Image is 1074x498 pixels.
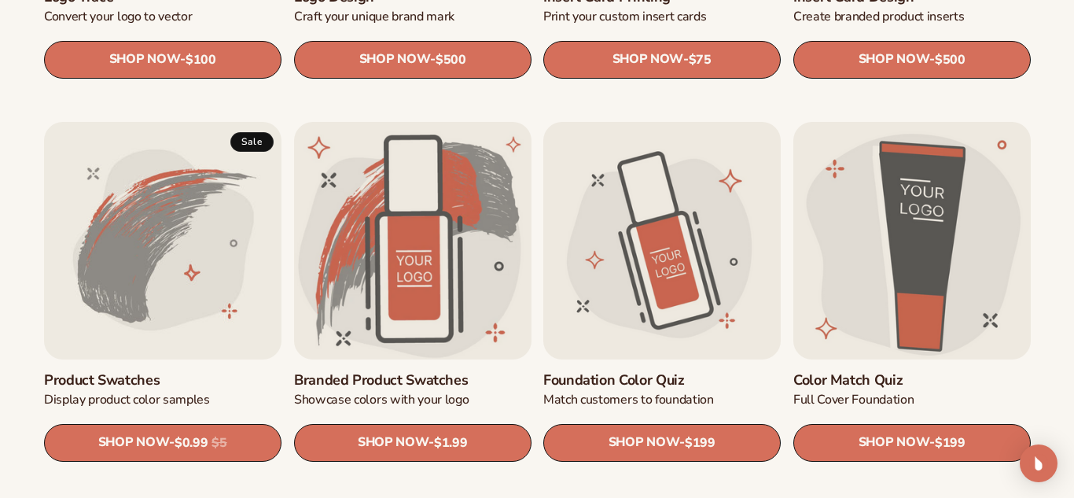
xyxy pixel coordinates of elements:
[44,40,281,78] a: SHOP NOW- $100
[793,424,1031,462] a: SHOP NOW- $199
[543,424,781,462] a: SHOP NOW- $199
[1020,445,1057,482] div: Open Intercom Messenger
[294,40,531,78] a: SHOP NOW- $500
[294,372,531,389] a: Branded product swatches
[793,40,1031,78] a: SHOP NOW- $500
[543,40,781,78] a: SHOP NOW- $75
[793,372,1031,389] a: Color Match Quiz
[294,424,531,462] a: SHOP NOW- $1.99
[44,372,281,389] a: Product Swatches
[543,372,781,389] a: Foundation Color Quiz
[44,424,281,462] a: SHOP NOW- $0.99 $5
